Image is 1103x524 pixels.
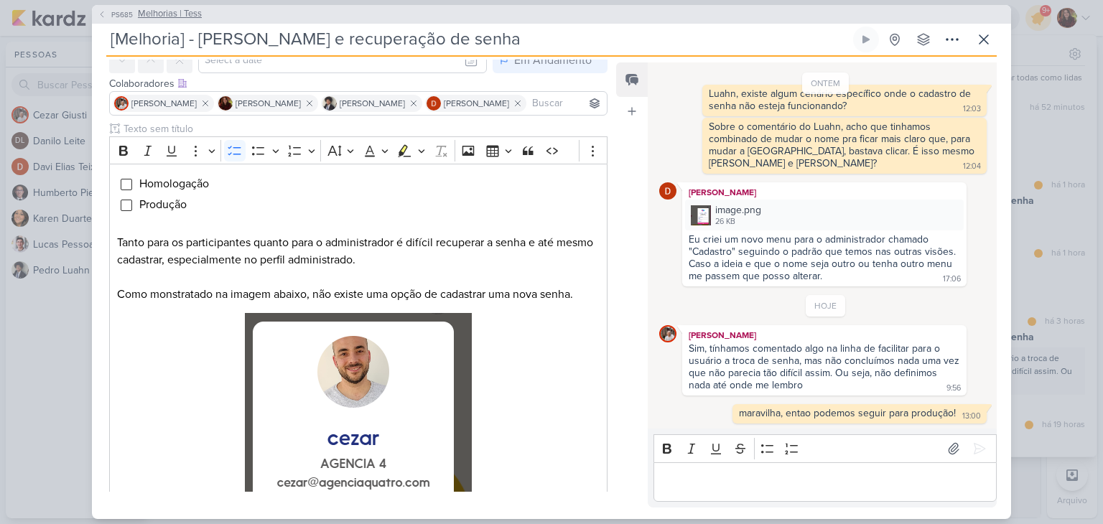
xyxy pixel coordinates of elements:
span: Homologação [139,177,209,191]
div: image.png [685,200,964,230]
img: Davi Elias Teixeira [659,182,676,200]
div: 13:00 [962,411,981,422]
div: [PERSON_NAME] [685,328,964,342]
div: Editor toolbar [653,434,997,462]
div: Sim, tínhamos comentado algo na linha de facilitar para o usuário a troca de senha, mas não concl... [689,342,962,391]
span: [PERSON_NAME] [131,97,197,110]
p: Tanto para os participantes quanto para o administrador é difícil recuperar a senha e até mesmo c... [117,234,600,268]
div: Sobre o comentário do Luahn, acho que tinhamos combinado de mudar o nome pra ficar mais claro que... [709,121,977,169]
div: 9:56 [946,383,961,394]
div: image.png [715,202,761,217]
div: Colaboradores [109,76,608,91]
div: 17:06 [943,273,961,285]
input: Texto sem título [121,121,608,136]
div: 26 KB [715,216,761,228]
img: Cezar Giusti [114,96,129,111]
input: Select a date [198,47,487,73]
div: Em Andamento [514,52,592,69]
div: maravilha, entao podemos seguir para produção! [739,407,956,419]
img: L4bsWEM53dQzeVlN0DUmTNJOu9ju2igzEMZeqr6x.png [691,205,711,225]
img: Jaqueline Molina [218,96,233,111]
div: Editor toolbar [109,136,608,164]
div: 12:03 [963,103,981,115]
span: [PERSON_NAME] [236,97,301,110]
span: [PERSON_NAME] [340,97,405,110]
p: Como monstratado na imagem abaixo, não existe uma opção de cadastrar uma nova senha. [117,286,600,303]
div: Ligar relógio [860,34,872,45]
img: Davi Elias Teixeira [427,96,441,111]
input: Buscar [529,95,604,112]
span: [PERSON_NAME] [444,97,509,110]
span: Produção [139,197,187,212]
div: 12:04 [963,161,981,172]
img: Cezar Giusti [659,325,676,342]
div: Eu criei um novo menu para o administrador chamado "Cadastro" seguindo o padrão que temos nas out... [689,233,959,282]
div: Luahn, existe algum cenário específico onde o cadastro de senha não esteja funcionando? [709,88,974,112]
div: Editor editing area: main [653,462,997,502]
input: Kard Sem Título [106,27,850,52]
img: Pedro Luahn Simões [322,96,337,111]
button: Em Andamento [493,47,608,73]
div: [PERSON_NAME] [685,185,964,200]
